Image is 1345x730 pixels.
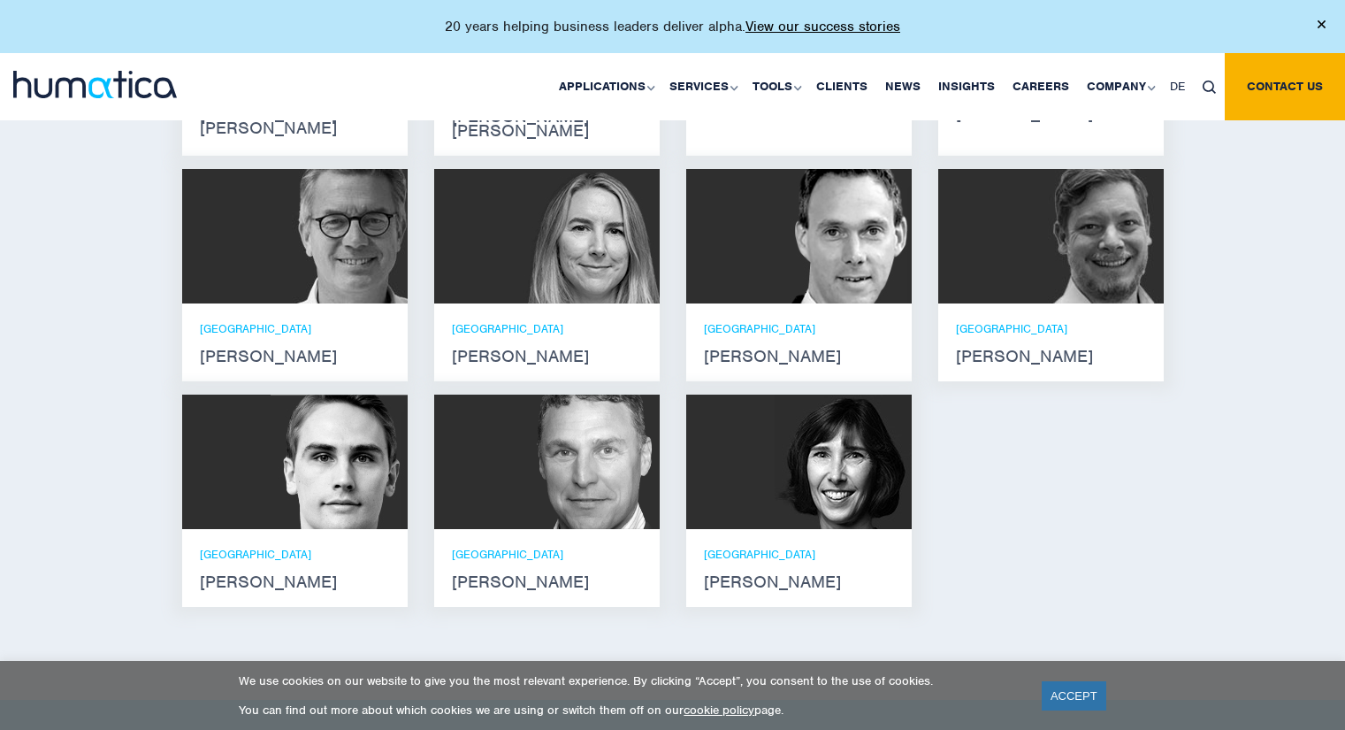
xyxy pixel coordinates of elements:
img: Andreas Knobloch [775,169,912,304]
strong: [PERSON_NAME] [452,575,642,589]
a: Insights [929,53,1004,120]
a: Clients [807,53,876,120]
a: Applications [550,53,661,120]
strong: [PERSON_NAME] [704,350,894,364]
p: You can find out more about which cookies we are using or switch them off on our page. [239,703,1020,718]
strong: [PERSON_NAME] [956,107,1146,121]
a: cookie policy [684,703,754,718]
img: search_icon [1203,81,1216,94]
img: logo [13,71,177,98]
strong: [PERSON_NAME] [200,575,390,589]
img: Bryan Turner [523,395,660,529]
p: [GEOGRAPHIC_DATA] [704,547,894,562]
strong: [PERSON_NAME] [452,350,642,364]
img: Karen Wright [775,395,912,529]
a: ACCEPT [1042,681,1106,711]
a: View our success stories [745,18,900,35]
p: [GEOGRAPHIC_DATA] [200,547,390,562]
p: [GEOGRAPHIC_DATA] [452,547,642,562]
a: News [876,53,929,120]
strong: Manolis Datseris [704,107,894,121]
a: Tools [744,53,807,120]
img: Claudio Limacher [1027,169,1164,304]
a: Services [661,53,744,120]
strong: [PERSON_NAME] [704,575,894,589]
a: Contact us [1225,53,1345,120]
p: [GEOGRAPHIC_DATA] [452,321,642,336]
span: DE [1170,79,1185,94]
p: 20 years helping business leaders deliver alpha. [445,18,900,35]
p: [GEOGRAPHIC_DATA] [200,321,390,336]
p: [GEOGRAPHIC_DATA] [956,321,1146,336]
strong: [PERSON_NAME] [200,350,390,364]
a: DE [1161,53,1194,120]
p: [GEOGRAPHIC_DATA] [704,321,894,336]
img: Paul Simpson [271,395,408,529]
img: Zoë Fox [523,169,660,304]
img: Jan Löning [271,169,408,304]
p: We use cookies on our website to give you the most relevant experience. By clicking “Accept”, you... [239,673,1020,688]
a: Careers [1004,53,1078,120]
strong: [PERSON_NAME] [PERSON_NAME] [452,110,642,138]
a: Company [1078,53,1161,120]
strong: [PERSON_NAME] [PERSON_NAME] [200,107,390,135]
strong: [PERSON_NAME] [956,350,1146,364]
